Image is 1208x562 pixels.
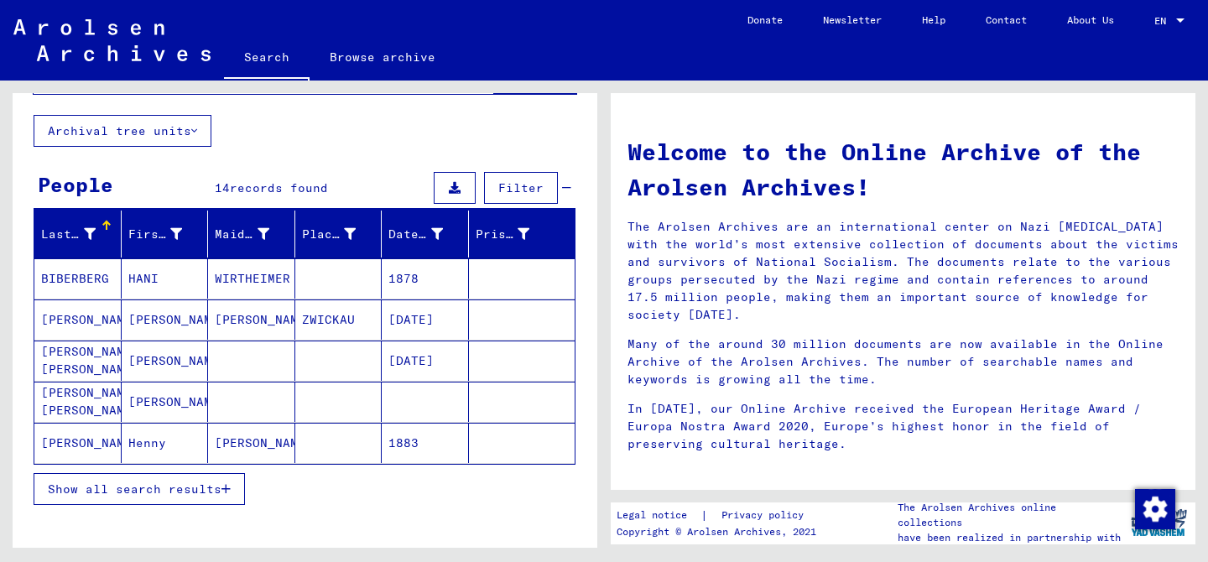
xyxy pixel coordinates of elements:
[617,507,700,524] a: Legal notice
[382,211,469,258] mat-header-cell: Date of Birth
[382,258,469,299] mat-cell: 1878
[476,226,530,243] div: Prisoner #
[1127,502,1190,544] img: yv_logo.png
[295,299,383,340] mat-cell: ZWICKAU
[484,172,558,204] button: Filter
[34,211,122,258] mat-header-cell: Last Name
[382,423,469,463] mat-cell: 1883
[898,500,1122,530] p: The Arolsen Archives online collections
[208,299,295,340] mat-cell: [PERSON_NAME]
[302,221,382,247] div: Place of Birth
[34,299,122,340] mat-cell: [PERSON_NAME]
[34,258,122,299] mat-cell: BIBERBERG
[215,180,230,195] span: 14
[215,221,294,247] div: Maiden Name
[48,481,221,497] span: Show all search results
[122,341,209,381] mat-cell: [PERSON_NAME]
[208,211,295,258] mat-header-cell: Maiden Name
[627,218,1179,324] p: The Arolsen Archives are an international center on Nazi [MEDICAL_DATA] with the world’s most ext...
[295,211,383,258] mat-header-cell: Place of Birth
[627,134,1179,205] h1: Welcome to the Online Archive of the Arolsen Archives!
[617,507,824,524] div: |
[128,221,208,247] div: First Name
[34,341,122,381] mat-cell: [PERSON_NAME] [PERSON_NAME]
[224,37,310,81] a: Search
[382,299,469,340] mat-cell: [DATE]
[627,400,1179,453] p: In [DATE], our Online Archive received the European Heritage Award / Europa Nostra Award 2020, Eu...
[208,258,295,299] mat-cell: WIRTHEIMER
[122,423,209,463] mat-cell: Henny
[13,19,211,61] img: Arolsen_neg.svg
[34,423,122,463] mat-cell: [PERSON_NAME]
[1154,15,1173,27] span: EN
[34,382,122,422] mat-cell: [PERSON_NAME] [PERSON_NAME]
[122,211,209,258] mat-header-cell: First Name
[41,221,121,247] div: Last Name
[627,336,1179,388] p: Many of the around 30 million documents are now available in the Online Archive of the Arolsen Ar...
[122,299,209,340] mat-cell: [PERSON_NAME]
[498,180,544,195] span: Filter
[382,341,469,381] mat-cell: [DATE]
[208,423,295,463] mat-cell: [PERSON_NAME]
[230,180,328,195] span: records found
[302,226,357,243] div: Place of Birth
[128,226,183,243] div: First Name
[38,169,113,200] div: People
[122,258,209,299] mat-cell: HANI
[34,115,211,147] button: Archival tree units
[310,37,456,77] a: Browse archive
[476,221,555,247] div: Prisoner #
[388,226,443,243] div: Date of Birth
[41,226,96,243] div: Last Name
[34,473,245,505] button: Show all search results
[122,382,209,422] mat-cell: [PERSON_NAME]
[898,530,1122,545] p: have been realized in partnership with
[617,524,824,539] p: Copyright © Arolsen Archives, 2021
[1135,489,1175,529] img: Change consent
[215,226,269,243] div: Maiden Name
[469,211,575,258] mat-header-cell: Prisoner #
[388,221,468,247] div: Date of Birth
[708,507,824,524] a: Privacy policy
